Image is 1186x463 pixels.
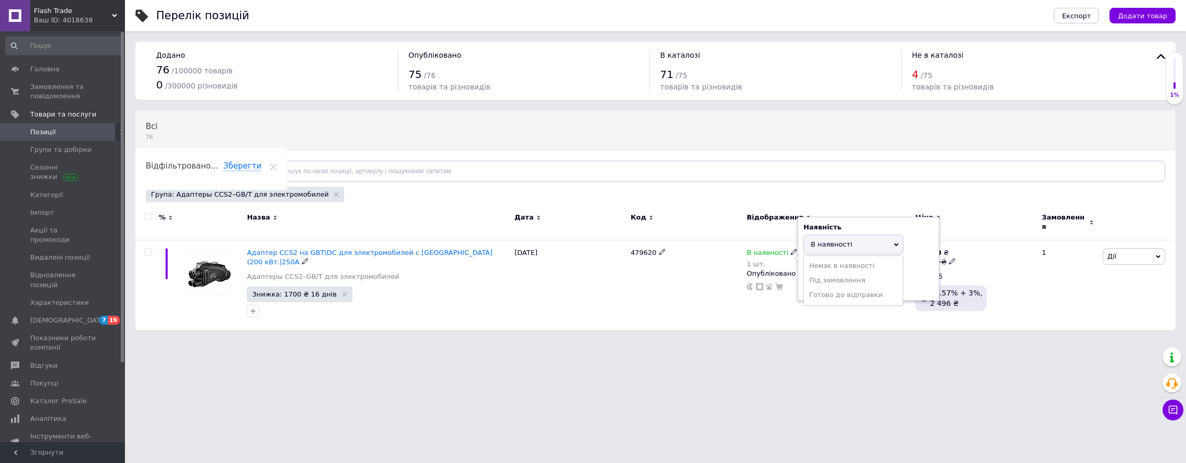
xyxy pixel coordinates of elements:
div: Роздріб [915,272,1033,281]
span: Головна [30,65,59,74]
span: Видалені позиції [30,253,90,262]
span: Акції та промокоди [30,226,96,245]
button: Чат з покупцем [1163,400,1183,420]
span: Дії [1107,252,1116,260]
span: товарів та різновидів [660,83,742,91]
span: Експорт [1062,12,1091,20]
span: Інструменти веб-майстра та SEO [30,432,96,451]
input: Пошук по назві позиції, артикулу і пошуковим запитам [262,161,1165,182]
span: 479620 [630,249,657,256]
span: Flash Trade [34,6,112,16]
span: Всі [146,122,158,131]
span: / 75 [676,71,688,80]
a: Адаптер CCS2 на GBT\DC для электромобилей с [GEOGRAPHIC_DATA] (200 кВт.|250А [247,249,493,266]
span: Назва [247,213,270,222]
span: / 100000 товарів [172,67,233,75]
span: Імпорт [30,208,54,217]
span: Зберегти [223,161,261,171]
span: 76 [146,133,158,141]
span: 19 [108,316,120,325]
img: Адаптер CCS2 на GBT\DC для электромобилей с Китая (200 кВт.|250А [183,248,235,300]
span: [DEMOGRAPHIC_DATA] [30,316,107,325]
span: Показники роботи компанії [30,333,96,352]
span: Додати товар [1118,12,1167,20]
span: 0 [156,79,163,91]
span: Категорії [30,190,63,200]
span: Замовлення [1042,213,1087,231]
span: Відгуки [30,361,57,370]
span: 76 [156,63,169,76]
span: Дата [514,213,534,222]
span: 15.57% + 3%, [930,289,982,297]
span: Замовлення та повідомлення [30,82,96,101]
div: 1 [1036,240,1100,330]
span: товарів та різновидів [912,83,994,91]
span: Відновлення позицій [30,271,96,289]
span: / 76 [424,71,436,80]
div: 1% [1166,92,1183,99]
span: 75 [409,68,422,81]
span: 4 [912,68,919,81]
span: Характеристики [30,298,89,307]
div: [DATE] [512,240,628,330]
li: Під замовлення [804,273,903,288]
span: В наявності [811,240,852,248]
li: Готово до відправки [804,288,903,302]
span: Група: Адаптеры CCS2–GB/T для электромобилей [151,190,329,199]
span: Відфільтровано... [146,161,218,171]
span: В каталозі [660,51,700,59]
input: Пошук [5,36,123,55]
span: Групи та добірки [30,145,92,155]
span: Опубліковано [409,51,462,59]
span: % [159,213,166,222]
span: / 300000 різновидів [165,82,238,90]
span: Сезонні знижки [30,163,96,182]
span: Додано [156,51,185,59]
span: Позиції [30,127,56,137]
div: Перелік позицій [156,10,249,21]
span: Товари та послуги [30,110,96,119]
span: Код [630,213,646,222]
button: Додати товар [1109,8,1176,23]
span: В наявності [747,249,788,260]
span: / 75 [920,71,932,80]
span: Покупці [30,379,58,388]
span: товарів та різновидів [409,83,490,91]
div: Наявність [803,223,933,232]
div: Опубліковано [747,269,910,278]
a: Адаптеры CCS2–GB/T для электромобилей [247,272,399,281]
span: Знижка: 1700 ₴ 16 днів [252,291,336,298]
span: Не в каталозі [912,51,964,59]
span: 71 [660,68,673,81]
div: 1 шт. [747,260,798,268]
span: Аналітика [30,414,66,423]
span: Ціна [915,213,933,222]
span: Каталог ProSale [30,396,86,406]
span: 7 [99,316,108,325]
button: Експорт [1054,8,1100,23]
span: 2 496 ₴ [930,299,958,307]
span: Відображення [747,213,803,222]
div: Ваш ID: 4018638 [34,16,125,25]
li: Немає в наявності [804,259,903,273]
